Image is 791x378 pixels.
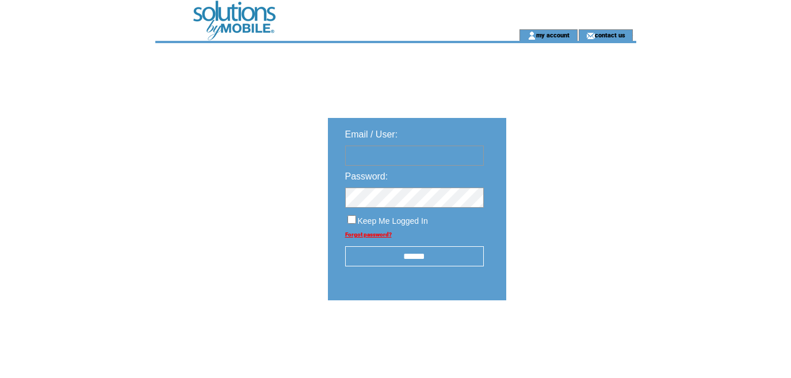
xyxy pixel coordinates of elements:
a: contact us [595,31,625,39]
img: transparent.png [540,329,597,343]
img: contact_us_icon.gif [586,31,595,40]
img: account_icon.gif [528,31,536,40]
span: Email / User: [345,129,398,139]
a: my account [536,31,570,39]
span: Password: [345,171,388,181]
span: Keep Me Logged In [358,216,428,226]
a: Forgot password? [345,231,392,238]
